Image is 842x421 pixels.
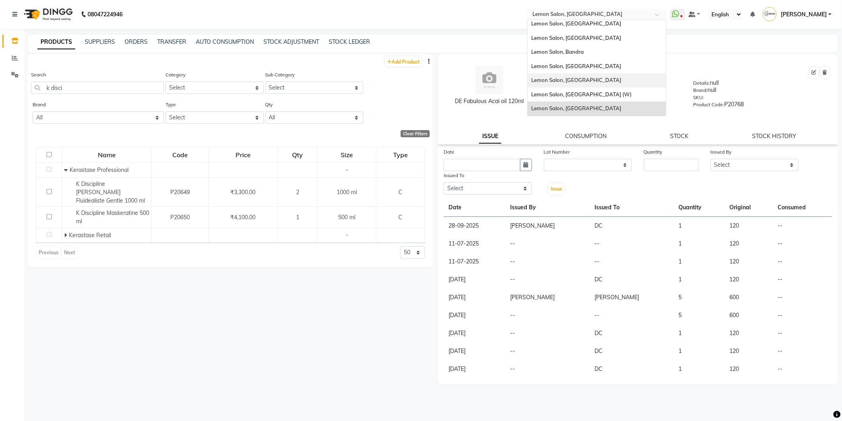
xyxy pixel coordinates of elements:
label: Lot Number [544,148,570,156]
td: [DATE] [444,342,506,360]
td: 1 [674,360,725,378]
td: 11-07-2025 [444,253,506,271]
td: -- [506,360,590,378]
td: DC [590,342,674,360]
span: ₹3,300.00 [231,189,256,196]
ng-dropdown-panel: Options list [527,19,667,116]
a: AUTO CONSUMPTION [196,38,254,45]
a: PRODUCTS [37,35,75,49]
span: K Discipline Maskeratine 500 ml [76,209,149,225]
td: -- [773,324,832,342]
td: 1 [674,271,725,288]
div: Price [209,148,277,162]
span: Lemon Salon, [GEOGRAPHIC_DATA] [532,105,622,111]
label: Category [166,71,185,78]
span: Kerastase Retail [69,232,111,239]
span: - [346,232,348,239]
td: 120 [725,324,773,342]
td: 11-07-2025 [444,235,506,253]
td: [PERSON_NAME] [506,288,590,306]
td: -- [506,271,590,288]
label: Brand [33,101,46,108]
td: [PERSON_NAME] [506,217,590,235]
span: P20649 [170,189,190,196]
td: 1 [674,342,725,360]
a: STOCK ADJUSTMENT [263,38,319,45]
img: logo [20,3,75,25]
td: -- [590,235,674,253]
label: Sub Category [265,71,295,78]
td: -- [773,217,832,235]
td: 5 [674,306,725,324]
label: Product Code: [694,101,725,108]
a: TRANSFER [157,38,186,45]
label: Type [166,101,176,108]
td: [DATE] [444,306,506,324]
td: DC [590,217,674,235]
label: Date [444,148,454,156]
a: ISSUE [479,129,501,144]
span: 1 [296,214,299,221]
div: Clear Filters [401,130,430,137]
td: -- [773,288,832,306]
span: 1000 ml [337,189,357,196]
img: avatar [476,66,503,94]
span: Issue [551,186,562,192]
div: DE Fabulous Acai oil 120ml [446,97,533,105]
div: Code [152,148,208,162]
td: 120 [725,217,773,235]
td: -- [506,235,590,253]
span: Collapse Row [64,166,70,173]
td: -- [773,253,832,271]
td: -- [773,342,832,360]
img: Aquib Khan [763,7,777,21]
span: 2 [296,189,299,196]
td: -- [506,306,590,324]
td: -- [773,235,832,253]
b: 08047224946 [88,3,123,25]
a: STOCK LEDGER [329,38,370,45]
div: null [694,86,830,97]
label: Issued By [711,148,732,156]
label: Issued To [444,172,464,179]
span: K Discipline [PERSON_NAME] Fluidealiste Gentle 1000 ml [76,180,145,204]
td: 1 [674,217,725,235]
label: SKU: [694,94,704,101]
td: 600 [725,306,773,324]
div: Qty [278,148,317,162]
span: Expand Row [64,232,69,239]
span: ₹4,100.00 [231,214,256,221]
td: 28-09-2025 [444,217,506,235]
td: 1 [674,235,725,253]
span: C [399,189,403,196]
td: 600 [725,288,773,306]
span: [PERSON_NAME] [781,10,827,19]
span: P20650 [170,214,190,221]
td: [PERSON_NAME] [590,288,674,306]
td: 120 [725,235,773,253]
span: Lemon Salon, [GEOGRAPHIC_DATA] [532,77,622,83]
td: DC [590,324,674,342]
a: STOCK HISTORY [752,133,797,140]
td: -- [506,324,590,342]
td: -- [590,306,674,324]
td: [DATE] [444,360,506,378]
td: 1 [674,324,725,342]
td: DC [590,271,674,288]
label: Search [31,71,46,78]
td: 120 [725,271,773,288]
th: Date [444,199,506,217]
label: Details: [694,80,710,87]
span: 500 ml [338,214,355,221]
td: -- [506,253,590,271]
div: P20768 [694,100,830,111]
td: 1 [674,253,725,271]
label: Quantity [644,148,663,156]
td: 120 [725,360,773,378]
a: ORDERS [125,38,148,45]
div: Size [318,148,376,162]
td: -- [773,306,832,324]
label: Qty [265,101,273,108]
a: CONSUMPTION [565,133,606,140]
a: SUPPLIERS [85,38,115,45]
